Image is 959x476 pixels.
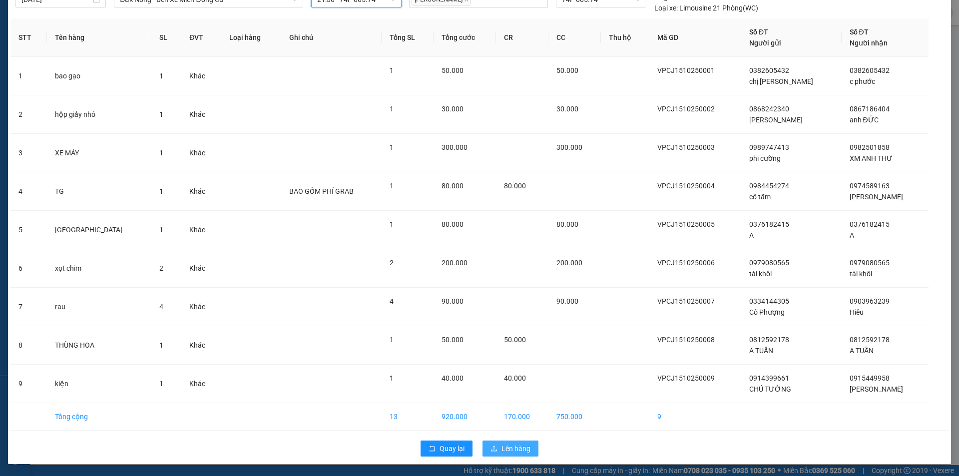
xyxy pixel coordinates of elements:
div: 0915449958 [85,44,187,58]
span: 0974589163 [850,182,890,190]
span: VPCJ1510250003 [657,143,715,151]
span: A TUẤN [850,347,874,355]
td: Khác [181,326,221,365]
span: 0903963239 [850,297,890,305]
span: 80.000 [442,182,464,190]
span: 1 [390,336,394,344]
td: Khác [181,57,221,95]
span: 2 [159,264,163,272]
span: 2 [390,259,394,267]
span: VPCJ1510250008 [657,336,715,344]
span: 1 [159,341,163,349]
span: 1 [390,143,394,151]
td: bao gạo [47,57,151,95]
div: 0914399661 [8,32,78,46]
th: CC [548,18,601,57]
td: 9 [10,365,47,403]
span: 0984454274 [749,182,789,190]
span: 1 [390,220,394,228]
span: c phước [850,77,875,85]
td: Khác [181,288,221,326]
span: 1 [159,110,163,118]
span: anh ĐỨC [850,116,879,124]
span: Gửi: [8,9,24,20]
span: tài khôi [749,270,772,278]
th: Thu hộ [601,18,649,57]
span: 80.000 [556,220,578,228]
div: Limousine 21 Phòng(WC) [654,2,758,13]
th: Tổng SL [382,18,434,57]
span: 0982501858 [850,143,890,151]
button: uploadLên hàng [482,441,538,457]
td: [GEOGRAPHIC_DATA] [47,211,151,249]
span: 0914399661 [749,374,789,382]
span: 40.000 [504,374,526,382]
span: rollback [429,445,436,453]
span: VPCJ1510250002 [657,105,715,113]
span: 90.000 [556,297,578,305]
td: Khác [181,249,221,288]
span: 90.000 [442,297,464,305]
span: phi cường [749,154,781,162]
td: Khác [181,365,221,403]
span: 4 [159,303,163,311]
td: TG [47,172,151,211]
span: A [749,231,754,239]
td: 13 [382,403,434,431]
button: rollbackQuay lại [421,441,473,457]
span: VPCJ1510250006 [657,259,715,267]
span: 50.000 [442,66,464,74]
div: 40.000 [7,64,80,76]
td: 920.000 [434,403,495,431]
span: 0868242340 [749,105,789,113]
div: VP [GEOGRAPHIC_DATA] [85,8,187,32]
span: 1 [390,374,394,382]
th: Mã GD [649,18,741,57]
div: VP Cư Jút [8,8,78,20]
span: Người nhận [850,39,888,47]
span: 50.000 [556,66,578,74]
td: Khác [181,134,221,172]
span: 0915449958 [850,374,890,382]
td: 8 [10,326,47,365]
td: 6 [10,249,47,288]
span: XM ANH THƯ [850,154,893,162]
td: Khác [181,211,221,249]
th: SL [151,18,181,57]
td: XE MÁY [47,134,151,172]
span: VPCJ1510250007 [657,297,715,305]
div: [PERSON_NAME] [85,32,187,44]
td: THÙNG HOA [47,326,151,365]
td: 7 [10,288,47,326]
span: 0334144305 [749,297,789,305]
td: Tổng cộng [47,403,151,431]
div: CHÚ TƯỜNG [8,20,78,32]
span: 50.000 [442,336,464,344]
td: 2 [10,95,47,134]
span: Cước rồi : [7,65,45,76]
span: 0989747413 [749,143,789,151]
span: Quay lại [440,443,465,454]
span: Số ĐT [749,28,768,36]
span: tài khôi [850,270,872,278]
span: VPCJ1510250009 [657,374,715,382]
td: 9 [649,403,741,431]
span: VPCJ1510250001 [657,66,715,74]
span: 0979080565 [850,259,890,267]
span: [PERSON_NAME] [850,193,903,201]
span: 0867186404 [850,105,890,113]
span: 0979080565 [749,259,789,267]
td: 1 [10,57,47,95]
th: Tên hàng [47,18,151,57]
td: rau [47,288,151,326]
span: 0812592178 [850,336,890,344]
span: chị [PERSON_NAME] [749,77,813,85]
span: 1 [390,105,394,113]
span: 1 [159,226,163,234]
td: Khác [181,95,221,134]
td: 4 [10,172,47,211]
span: 1 [159,149,163,157]
span: 4 [390,297,394,305]
th: Tổng cước [434,18,495,57]
td: Khác [181,172,221,211]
